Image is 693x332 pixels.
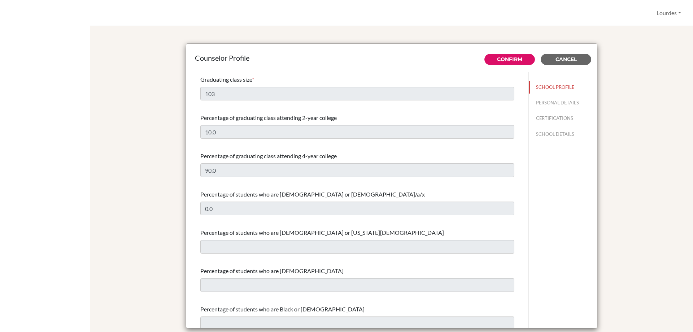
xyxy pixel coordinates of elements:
span: Percentage of students who are Black or [DEMOGRAPHIC_DATA] [200,306,365,312]
div: Counselor Profile [195,52,588,63]
button: Lourdes [653,6,684,20]
button: PERSONAL DETAILS [529,96,597,109]
button: SCHOOL PROFILE [529,81,597,94]
span: Graduating class size [200,76,252,83]
span: Percentage of graduating class attending 4-year college [200,152,337,159]
button: CERTIFICATIONS [529,112,597,125]
span: Percentage of students who are [DEMOGRAPHIC_DATA] or [US_STATE][DEMOGRAPHIC_DATA] [200,229,444,236]
span: Percentage of students who are [DEMOGRAPHIC_DATA] [200,267,344,274]
span: Percentage of graduating class attending 2-year college [200,114,337,121]
button: SCHOOL DETAILS [529,128,597,141]
span: Percentage of students who are [DEMOGRAPHIC_DATA] or [DEMOGRAPHIC_DATA]/a/x [200,191,425,198]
